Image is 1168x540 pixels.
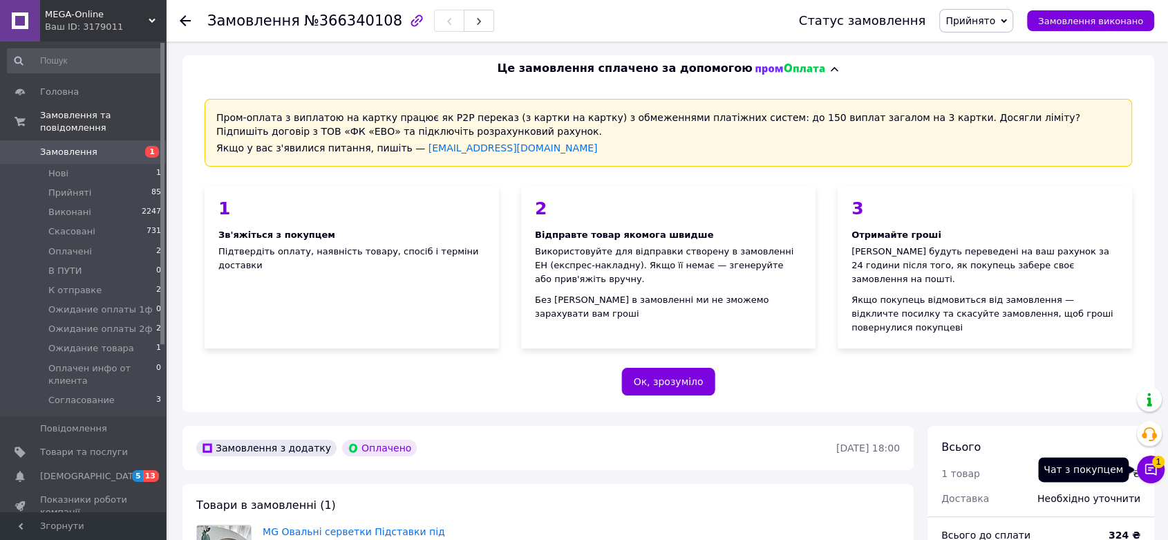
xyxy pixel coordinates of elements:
span: Отримайте гроші [851,230,941,240]
span: Зв'яжіться з покупцем [218,230,335,240]
span: 85 [151,187,161,199]
input: Пошук [7,48,162,73]
span: Согласование [48,394,115,407]
span: 1 [145,146,159,158]
span: В ПУТИ [48,265,82,277]
span: 5 [132,470,143,482]
span: 731 [147,225,161,238]
span: Замовлення [40,146,97,158]
div: Статус замовлення [799,14,926,28]
div: [PERSON_NAME] будуть переведені на ваш рахунок за 24 години після того, як покупець забере своє з... [851,245,1118,286]
div: Пром-оплата з виплатою на картку працює як P2P переказ (з картки на картку) з обмеженнями платіжн... [205,99,1132,167]
span: Товари та послуги [40,446,128,458]
button: Замовлення виконано [1027,10,1154,31]
span: Нові [48,167,68,180]
div: Використовуйте для відправки створену в замовленні ЕН (експрес-накладну). Якщо її немає — згенеру... [535,245,802,286]
span: Прийнято [945,15,995,26]
div: Чат з покупцем [1038,457,1129,482]
span: Ожидание оплаты 2ф [48,323,153,335]
span: 2 [156,323,161,335]
span: 13 [143,470,159,482]
div: Якщо у вас з'явилися питання, пишіть — [216,141,1120,155]
time: [DATE] 18:00 [836,443,900,454]
span: Прийняті [48,187,91,199]
span: Виконані [48,206,91,218]
span: Скасовані [48,225,95,238]
span: MEGA-Online [45,8,149,21]
span: 2 [156,284,161,297]
span: Ожидание товара [48,342,134,355]
span: 1 товар [941,468,980,479]
span: 1 [1152,456,1165,468]
div: Без [PERSON_NAME] в замовленні ми не зможемо зарахувати вам гроші [535,293,802,321]
span: Ожидание оплаты 1ф [48,304,153,316]
span: Це замовлення сплачено за допомогою [497,61,752,77]
span: Замовлення [207,12,300,29]
span: Замовлення та повідомлення [40,109,166,134]
span: Товари в замовленні (1) [196,499,336,512]
div: 3 [851,200,1118,217]
div: Якщо покупець відмовиться від замовлення — відкличте посилку та скасуйте замовлення, щоб гроші по... [851,293,1118,335]
button: Ок, зрозуміло [622,368,715,395]
div: Підтвердіть оплату, наявність товару, спосіб і терміни доставки [205,186,499,348]
div: Оплачено [342,440,417,456]
div: 1 [218,200,485,217]
span: 0 [156,304,161,316]
div: Замовлення з додатку [196,440,337,456]
span: 2 [156,245,161,258]
div: Повернутися назад [180,14,191,28]
span: Замовлення виконано [1038,16,1143,26]
span: 1 [156,167,161,180]
div: Необхідно уточнити [1029,483,1149,514]
div: 2 [535,200,802,217]
span: Відправте товар якомога швидше [535,230,713,240]
span: Показники роботи компанії [40,494,128,519]
span: [DEMOGRAPHIC_DATA] [40,470,142,483]
div: Ваш ID: 3179011 [45,21,166,33]
span: 2247 [142,206,161,218]
span: Повідомлення [40,422,107,435]
span: Всього [941,440,981,454]
button: Чат з покупцем1 [1137,456,1165,483]
span: Головна [40,86,79,98]
span: Оплачен инфо от клиента [48,362,156,387]
span: №366340108 [304,12,402,29]
span: Оплачені [48,245,92,258]
span: 0 [156,265,161,277]
span: К отправке [48,284,102,297]
span: Доставка [941,493,989,504]
span: 3 [156,394,161,407]
a: [EMAIL_ADDRESS][DOMAIN_NAME] [428,142,598,153]
span: 1 [156,342,161,355]
span: 0 [156,362,161,387]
